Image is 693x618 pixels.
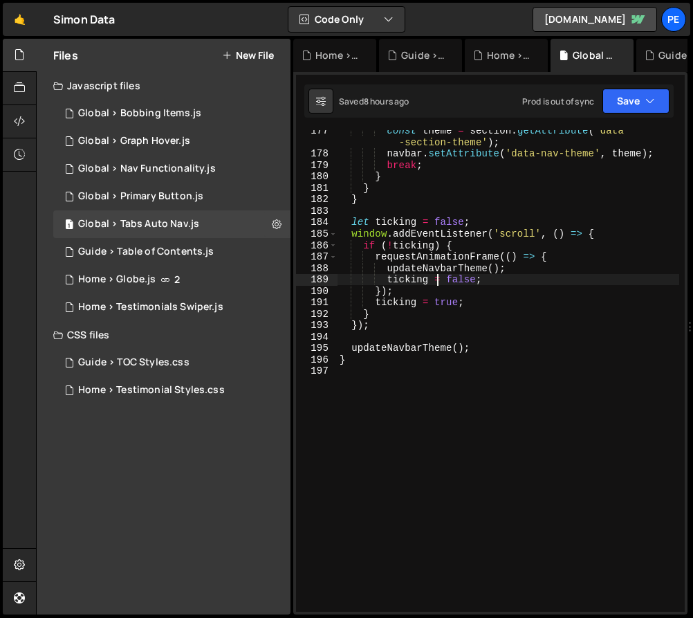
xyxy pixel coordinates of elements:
[53,100,290,127] div: 16753/46060.js
[53,48,78,63] h2: Files
[296,251,338,263] div: 187
[296,365,338,377] div: 197
[37,321,290,349] div: CSS files
[78,107,201,120] div: Global > Bobbing Items.js
[296,194,338,206] div: 182
[78,163,216,175] div: Global > Nav Functionality.js
[296,171,338,183] div: 180
[364,96,409,107] div: 8 hours ago
[78,356,190,369] div: Guide > TOC Styles.css
[296,148,338,160] div: 178
[296,263,338,275] div: 188
[174,274,180,285] span: 2
[533,7,657,32] a: [DOMAIN_NAME]
[78,301,223,313] div: Home > Testimonials Swiper.js
[53,266,290,293] div: 16753/46016.js
[296,343,338,354] div: 195
[296,125,338,148] div: 177
[222,50,274,61] button: New File
[78,384,225,397] div: Home > Testimonial Styles.css
[78,273,156,286] div: Home > Globe.js
[522,96,594,107] div: Prod is out of sync
[296,206,338,217] div: 183
[401,48,445,62] div: Guide > TOC Styles.css
[53,183,290,210] div: 16753/45990.js
[53,210,290,238] div: 16753/46062.js
[53,238,290,266] div: 16753/46418.js
[78,135,190,147] div: Global > Graph Hover.js
[53,11,115,28] div: Simon Data
[288,7,405,32] button: Code Only
[339,96,409,107] div: Saved
[53,349,290,376] div: 16753/46419.css
[296,354,338,366] div: 196
[296,320,338,331] div: 193
[661,7,686,32] a: Pe
[487,48,531,62] div: Home > Testimonials Swiper.js
[602,89,669,113] button: Save
[315,48,360,62] div: Home > Testimonial Styles.css
[296,240,338,252] div: 186
[53,127,290,155] div: 16753/45758.js
[296,160,338,172] div: 179
[3,3,37,36] a: 🤙
[296,183,338,194] div: 181
[296,217,338,228] div: 184
[296,286,338,298] div: 190
[296,274,338,286] div: 189
[296,297,338,309] div: 191
[78,218,199,230] div: Global > Tabs Auto Nav.js
[53,155,290,183] div: 16753/46225.js
[78,190,203,203] div: Global > Primary Button.js
[296,228,338,240] div: 185
[296,309,338,320] div: 192
[573,48,617,62] div: Global > Tabs Auto Nav.js
[78,246,214,258] div: Guide > Table of Contents.js
[53,376,290,404] div: 16753/45793.css
[37,72,290,100] div: Javascript files
[65,220,73,231] span: 1
[53,293,290,321] div: 16753/45792.js
[296,331,338,343] div: 194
